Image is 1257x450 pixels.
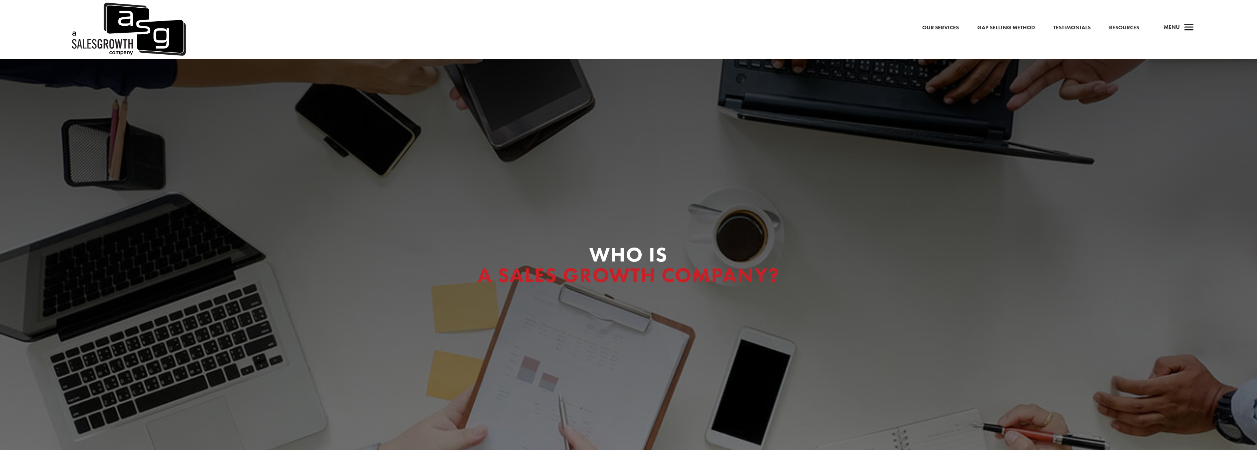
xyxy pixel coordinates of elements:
[430,244,827,289] h1: Who Is
[1164,23,1180,31] span: Menu
[1182,21,1196,35] span: a
[478,262,779,288] span: A Sales Growth Company?
[1109,23,1139,33] a: Resources
[922,23,959,33] a: Our Services
[1053,23,1091,33] a: Testimonials
[977,23,1035,33] a: Gap Selling Method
